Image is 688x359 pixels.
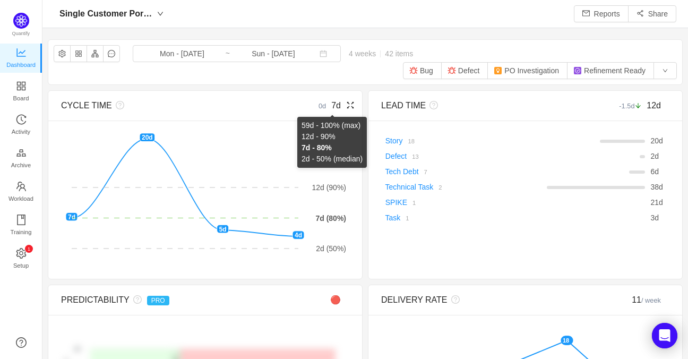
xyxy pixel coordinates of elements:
i: icon: arrow-down [635,102,642,109]
a: Archive [16,148,27,169]
span: d [650,136,663,145]
span: 11 [632,295,661,304]
small: / week [641,296,661,304]
span: d [650,198,663,207]
span: PRO [147,296,169,305]
sup: 1 [25,245,33,253]
a: SPIKE [385,198,407,207]
a: Defect [385,152,407,160]
span: 38 [650,183,659,191]
a: icon: question-circle [16,337,27,348]
span: Activity [12,121,30,142]
a: Board [16,81,27,102]
small: 7 [424,169,427,175]
span: 21 [650,198,659,207]
i: icon: book [16,215,27,225]
span: 3 [650,213,655,222]
span: Board [13,88,29,109]
span: 20 [650,136,659,145]
span: Setup [13,255,29,276]
small: -1.5d [619,102,647,110]
a: Story [385,136,403,145]
span: d [650,167,659,176]
a: Training [16,215,27,236]
span: 42 items [385,49,413,58]
i: icon: question-circle [448,295,460,304]
a: Task [385,213,401,222]
span: Archive [11,155,31,176]
span: 6 [650,167,655,176]
input: Start date [139,48,225,59]
div: DELIVERY RATE [381,294,597,306]
i: icon: down [157,11,164,17]
button: Defect [441,62,488,79]
span: LEAD TIME [381,101,426,110]
img: 11603 [448,66,456,75]
span: Single Customer Portal Board [59,5,154,22]
img: 11613 [573,66,582,75]
button: icon: share-altShare [628,5,676,22]
a: Workload [16,182,27,203]
button: PO Investigation [487,62,567,79]
small: 1 [412,200,416,206]
button: icon: appstore [70,45,87,62]
span: 2 [650,152,655,160]
i: icon: calendar [320,50,327,57]
input: End date [230,48,316,59]
span: 12d [647,101,661,110]
tspan: 20 [74,346,80,352]
small: 2 [438,184,442,191]
i: icon: gold [16,148,27,158]
span: d [650,183,663,191]
button: icon: apartment [87,45,104,62]
i: icon: fullscreen [341,101,355,109]
small: 0d [319,102,331,110]
span: CYCLE TIME [61,101,112,110]
button: Refinement Ready [567,62,654,79]
i: icon: line-chart [16,47,27,58]
i: icon: question-circle [426,101,438,109]
img: 11603 [409,66,418,75]
a: 2 [433,183,442,191]
span: 4 weeks [341,49,421,58]
a: Technical Task [385,183,434,191]
a: Dashboard [16,48,27,69]
button: icon: mailReports [574,5,629,22]
a: Activity [16,115,27,136]
a: 7 [419,167,427,176]
button: icon: down [653,62,677,79]
span: 7d [331,101,341,110]
span: d [650,152,659,160]
a: icon: settingSetup [16,249,27,270]
small: 13 [412,153,418,160]
small: 1 [406,215,409,221]
p: 1 [27,245,30,253]
div: PREDICTABILITY [61,294,277,306]
span: Dashboard [6,54,36,75]
i: icon: history [16,114,27,125]
i: icon: team [16,181,27,192]
span: Quantify [12,31,30,36]
small: 18 [408,138,414,144]
span: 59d - 100% (max) 12d - 90% 2d - 50% (median) [302,121,363,163]
i: icon: question-circle [112,101,124,109]
a: 1 [400,213,409,222]
span: 🔴 [330,295,341,304]
i: icon: setting [16,248,27,259]
img: Quantify [13,13,29,29]
span: Training [10,221,31,243]
a: 13 [407,152,418,160]
div: Open Intercom Messenger [652,323,677,348]
a: 18 [402,136,414,145]
a: 1 [407,198,416,207]
button: icon: message [103,45,120,62]
a: Tech Debt [385,167,419,176]
button: Bug [403,62,442,79]
span: Workload [8,188,33,209]
strong: 7d - 80% [302,143,332,152]
span: d [650,213,659,222]
button: icon: setting [54,45,71,62]
i: icon: question-circle [130,295,142,304]
i: icon: appstore [16,81,27,91]
img: 14501 [494,66,502,75]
